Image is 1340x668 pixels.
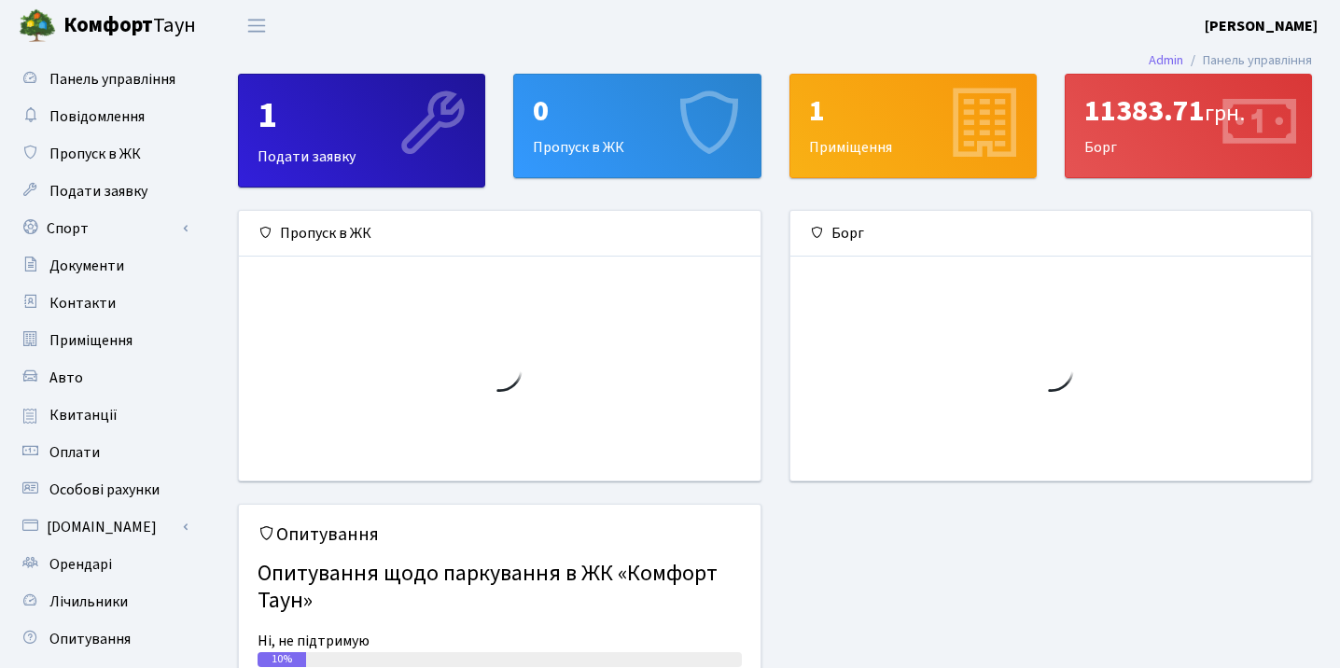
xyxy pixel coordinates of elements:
a: Панель управління [9,61,196,98]
h4: Опитування щодо паркування в ЖК «Комфорт Таун» [258,553,742,622]
a: [PERSON_NAME] [1205,15,1318,37]
img: logo.png [19,7,56,45]
span: Повідомлення [49,106,145,127]
a: Авто [9,359,196,397]
b: [PERSON_NAME] [1205,16,1318,36]
span: Оплати [49,442,100,463]
div: Ні, не підтримую [258,630,742,652]
div: 10% [258,652,306,667]
a: Орендарі [9,546,196,583]
span: Авто [49,368,83,388]
span: Орендарі [49,554,112,575]
div: Пропуск в ЖК [514,75,760,177]
span: Подати заявку [49,181,147,202]
span: Опитування [49,629,131,649]
a: Квитанції [9,397,196,434]
a: Особові рахунки [9,471,196,508]
h5: Опитування [258,523,742,546]
span: Лічильники [49,591,128,612]
a: Пропуск в ЖК [9,135,196,173]
a: 1Подати заявку [238,74,485,188]
div: Пропуск в ЖК [239,211,761,257]
div: 0 [533,93,741,129]
div: Приміщення [790,75,1036,177]
span: Пропуск в ЖК [49,144,141,164]
div: 1 [258,93,466,138]
div: Борг [790,211,1312,257]
div: 1 [809,93,1017,129]
div: 11383.71 [1084,93,1292,129]
a: Оплати [9,434,196,471]
li: Панель управління [1183,50,1312,71]
a: Спорт [9,210,196,247]
span: Панель управління [49,69,175,90]
a: Опитування [9,620,196,658]
a: 0Пропуск в ЖК [513,74,761,178]
a: Admin [1149,50,1183,70]
a: Контакти [9,285,196,322]
a: [DOMAIN_NAME] [9,508,196,546]
a: Приміщення [9,322,196,359]
a: Лічильники [9,583,196,620]
b: Комфорт [63,10,153,40]
span: Таун [63,10,196,42]
span: Контакти [49,293,116,313]
button: Переключити навігацію [233,10,280,41]
a: Повідомлення [9,98,196,135]
span: Квитанції [49,405,118,425]
div: Борг [1066,75,1311,177]
a: 1Приміщення [789,74,1037,178]
div: Подати заявку [239,75,484,187]
a: Подати заявку [9,173,196,210]
nav: breadcrumb [1121,41,1340,80]
span: Особові рахунки [49,480,160,500]
span: грн. [1205,97,1245,130]
span: Документи [49,256,124,276]
span: Приміщення [49,330,133,351]
a: Документи [9,247,196,285]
